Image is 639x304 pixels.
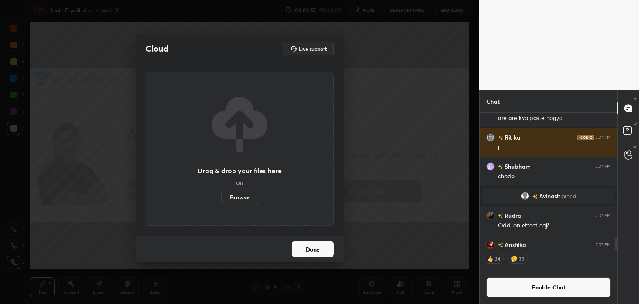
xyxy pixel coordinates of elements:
span: Avinash [539,193,560,199]
img: iconic-dark.1390631f.png [577,135,594,140]
div: ji [498,143,611,152]
h3: Drag & drop your files here [198,167,282,174]
button: Enable Chat [486,277,611,297]
div: 7:07 PM [596,213,611,218]
div: Odd ion effect aaj? [498,222,611,230]
img: 6163819e207b40c5b232845289c22b7c.jpg [486,162,495,171]
p: Chat [480,90,506,112]
p: D [634,120,637,126]
div: 34 [494,255,501,262]
img: no-rating-badge.077c3623.svg [498,135,503,140]
div: are are kya paste hogya [498,114,611,122]
p: G [633,143,637,150]
img: no-rating-badge.077c3623.svg [498,243,503,247]
h6: Ritika [503,133,520,142]
button: Done [292,241,334,257]
div: 7:07 PM [596,242,611,247]
div: 7:07 PM [596,135,611,140]
div: chodo [498,172,611,181]
p: T [634,97,637,103]
img: thumbs_up.png [486,254,494,263]
img: no-rating-badge.077c3623.svg [532,194,537,199]
h6: Shubham [503,162,531,171]
div: 7:07 PM [596,164,611,169]
div: grid [480,113,617,250]
h6: Anshika [503,240,526,249]
h2: Cloud [146,43,168,54]
h6: Rudra [503,211,521,220]
span: joined [560,193,577,199]
img: f6bf953a147040cba643072061ec5111.jpg [486,212,495,220]
div: 33 [518,255,525,262]
img: thinking_face.png [510,254,518,263]
img: no-rating-badge.077c3623.svg [498,214,503,218]
img: no-rating-badge.077c3623.svg [498,164,503,169]
h5: OR [236,181,243,186]
img: 8be85ac34b5548e1a4d5ff0d3f95a48f.png [486,133,495,142]
img: default.png [521,192,529,200]
img: d7c275ab45794188950f1d0a79076b35.jpg [486,241,495,249]
h5: Live support [299,46,327,51]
